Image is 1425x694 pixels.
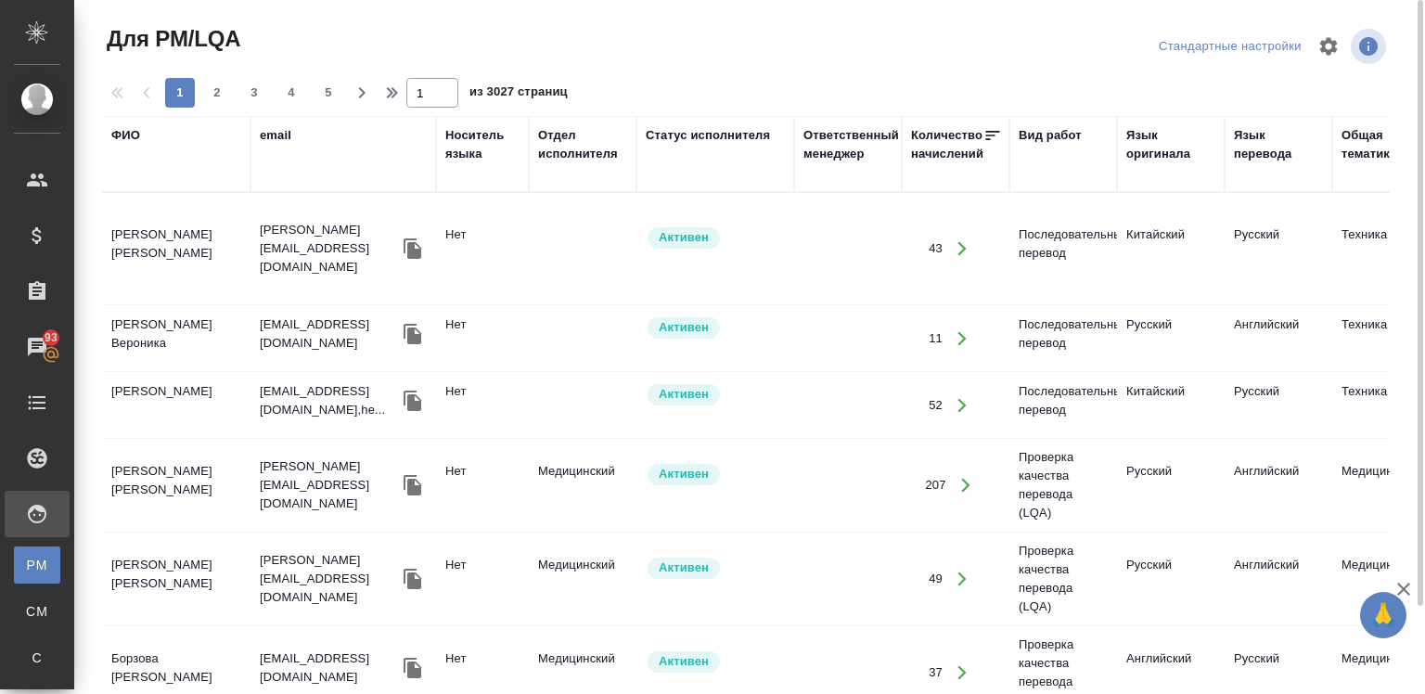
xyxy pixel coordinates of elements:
div: 11 [929,329,943,348]
td: Китайский [1117,373,1225,438]
span: CM [23,602,51,621]
button: 5 [314,78,343,108]
span: из 3027 страниц [469,81,568,108]
span: 93 [33,328,69,347]
td: [PERSON_NAME] Вероника [102,306,250,371]
div: 43 [929,239,943,258]
button: Скопировать [399,471,427,499]
td: Последовательный перевод [1009,373,1117,438]
td: Нет [436,306,529,371]
td: Русский [1225,373,1332,438]
div: Отдел исполнителя [538,126,627,163]
p: Активен [659,465,709,483]
span: 2 [202,84,232,102]
td: Русский [1225,216,1332,281]
td: Китайский [1117,216,1225,281]
span: 4 [276,84,306,102]
div: Статус исполнителя [646,126,770,145]
td: Нет [436,453,529,518]
span: 5 [314,84,343,102]
p: Активен [659,385,709,404]
div: Рядовой исполнитель: назначай с учетом рейтинга [646,315,785,341]
span: Для PM/LQA [102,24,240,54]
td: Русский [1117,453,1225,518]
button: Открыть работы [944,319,982,357]
button: Скопировать [399,654,427,682]
p: Активен [659,318,709,337]
span: С [23,649,51,667]
button: Открыть работы [944,560,982,598]
div: Рядовой исполнитель: назначай с учетом рейтинга [646,462,785,487]
span: PM [23,556,51,574]
div: Носитель языка [445,126,520,163]
p: [EMAIL_ADDRESS][DOMAIN_NAME] [260,649,399,687]
button: Открыть работы [944,230,982,268]
div: ФИО [111,126,140,145]
td: Медицинский [529,453,636,518]
p: Активен [659,559,709,577]
div: Язык перевода [1234,126,1323,163]
p: [PERSON_NAME][EMAIL_ADDRESS][DOMAIN_NAME] [260,457,399,513]
div: 37 [929,663,943,682]
div: Рядовой исполнитель: назначай с учетом рейтинга [646,225,785,251]
p: Активен [659,652,709,671]
div: Количество начислений [911,126,983,163]
div: email [260,126,291,145]
p: [EMAIL_ADDRESS][DOMAIN_NAME],he... [260,382,399,419]
div: Язык оригинала [1126,126,1215,163]
td: Русский [1117,306,1225,371]
div: Рядовой исполнитель: назначай с учетом рейтинга [646,382,785,407]
a: 93 [5,324,70,370]
button: 4 [276,78,306,108]
a: CM [14,593,60,630]
td: Медицинский [529,546,636,611]
td: Английский [1225,306,1332,371]
button: 2 [202,78,232,108]
button: Открыть работы [944,386,982,424]
a: С [14,639,60,676]
p: [EMAIL_ADDRESS][DOMAIN_NAME] [260,315,399,353]
div: Ответственный менеджер [803,126,899,163]
td: Последовательный перевод [1009,216,1117,281]
div: Рядовой исполнитель: назначай с учетом рейтинга [646,649,785,675]
button: Открыть работы [947,467,985,505]
button: Открыть работы [944,654,982,692]
td: [PERSON_NAME] [PERSON_NAME] [102,216,250,281]
a: PM [14,546,60,584]
div: 207 [925,476,945,495]
button: Скопировать [399,565,427,593]
div: Вид работ [1019,126,1082,145]
div: Рядовой исполнитель: назначай с учетом рейтинга [646,556,785,581]
button: Скопировать [399,387,427,415]
span: Настроить таблицу [1306,24,1351,69]
td: [PERSON_NAME] [102,373,250,438]
p: [PERSON_NAME][EMAIL_ADDRESS][DOMAIN_NAME] [260,551,399,607]
span: Посмотреть информацию [1351,29,1390,64]
div: split button [1154,32,1306,61]
button: Скопировать [399,320,427,348]
td: Проверка качества перевода (LQA) [1009,439,1117,532]
div: 49 [929,570,943,588]
td: Проверка качества перевода (LQA) [1009,533,1117,625]
p: Активен [659,228,709,247]
td: Нет [436,373,529,438]
td: Английский [1225,453,1332,518]
td: [PERSON_NAME] [PERSON_NAME] [102,453,250,518]
div: 52 [929,396,943,415]
p: [PERSON_NAME][EMAIL_ADDRESS][DOMAIN_NAME] [260,221,399,276]
td: Нет [436,216,529,281]
td: [PERSON_NAME] [PERSON_NAME] [102,546,250,611]
td: Последовательный перевод [1009,306,1117,371]
td: Нет [436,546,529,611]
button: Скопировать [399,235,427,263]
span: 3 [239,84,269,102]
button: 3 [239,78,269,108]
